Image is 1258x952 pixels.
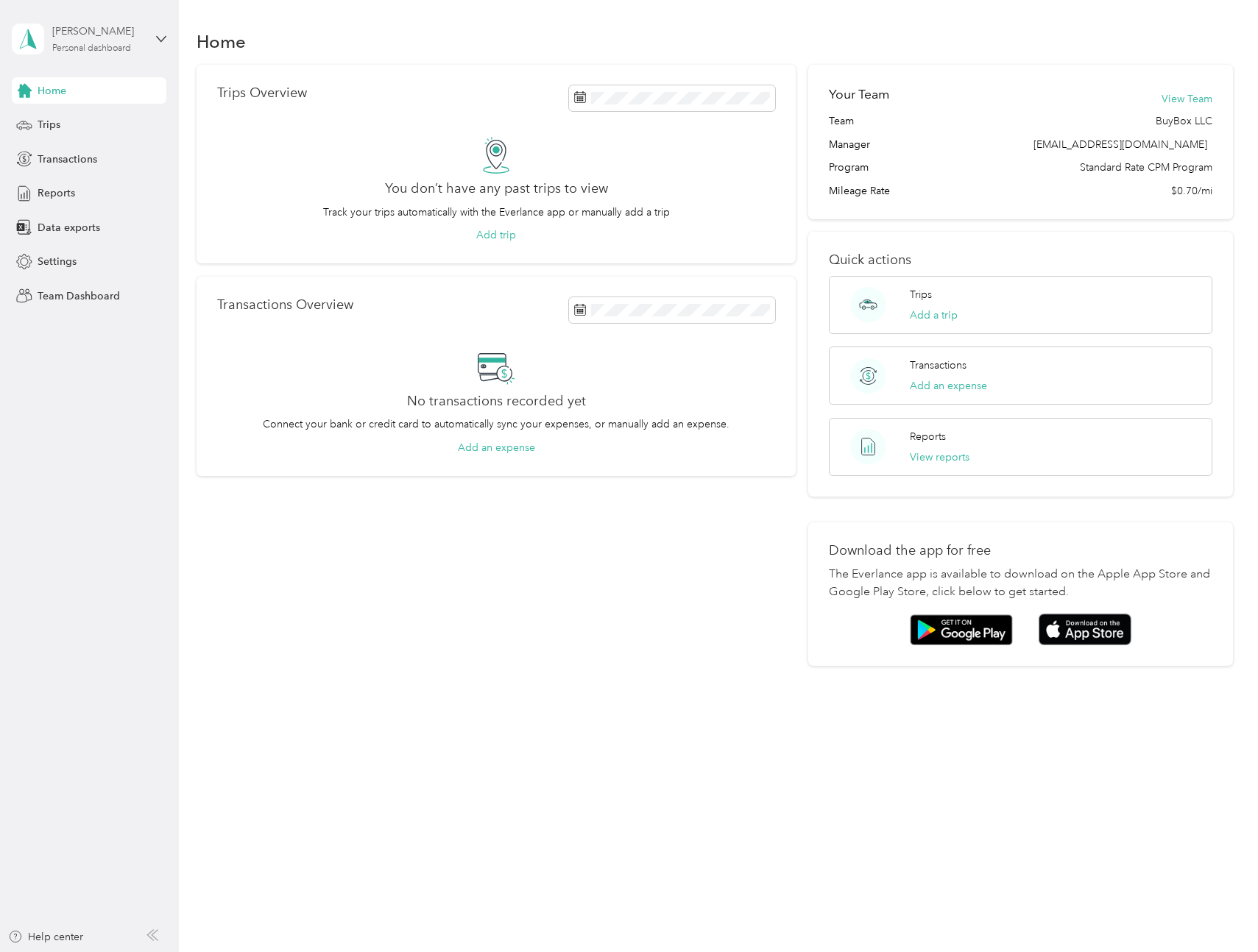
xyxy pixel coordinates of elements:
[829,160,869,175] span: Program
[458,440,535,455] button: Add an expense
[407,394,586,409] h2: No transactions recorded yet
[38,288,120,304] span: Team Dashboard
[910,358,967,373] p: Transactions
[1080,160,1212,175] span: Standard Rate CPM Program
[52,44,131,53] div: Personal dashboard
[1033,138,1207,151] span: [EMAIL_ADDRESS][DOMAIN_NAME]
[385,181,608,196] h2: You don’t have any past trips to view
[38,254,77,269] span: Settings
[829,183,890,199] span: Mileage Rate
[38,220,100,235] span: Data exports
[829,137,870,152] span: Manager
[1162,91,1212,107] button: View Team
[910,429,946,444] p: Reports
[829,252,1212,268] p: Quick actions
[910,378,987,394] button: Add an expense
[38,83,66,99] span: Home
[829,113,854,129] span: Team
[1039,614,1131,645] img: App store
[8,929,83,945] button: Help center
[910,450,969,465] button: View reports
[1156,113,1212,129] span: BuyBox LLC
[910,308,958,323] button: Add a trip
[217,85,307,101] p: Trips Overview
[263,416,729,432] p: Connect your bank or credit card to automatically sync your expenses, or manually add an expense.
[38,117,60,132] span: Trips
[829,85,889,104] h2: Your Team
[1171,183,1212,199] span: $0.70/mi
[910,614,1013,645] img: Google play
[52,24,144,39] div: [PERSON_NAME]
[910,287,932,302] p: Trips
[476,227,516,243] button: Add trip
[38,185,75,201] span: Reports
[1176,870,1258,952] iframe: Everlance-gr Chat Button Frame
[829,566,1212,601] p: The Everlance app is available to download on the Apple App Store and Google Play Store, click be...
[217,297,353,313] p: Transactions Overview
[323,205,670,220] p: Track your trips automatically with the Everlance app or manually add a trip
[829,543,1212,558] p: Download the app for free
[38,152,97,167] span: Transactions
[197,34,246,49] h1: Home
